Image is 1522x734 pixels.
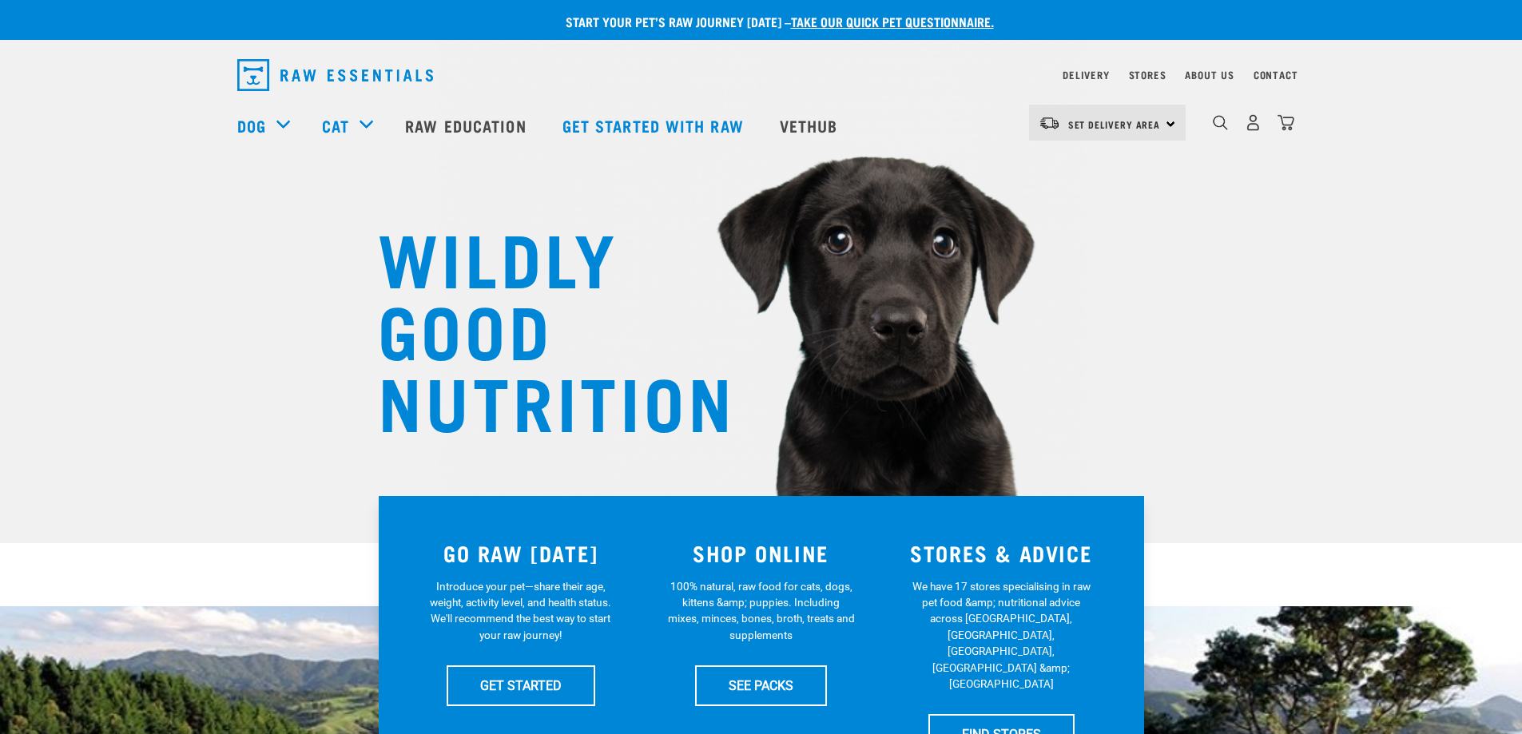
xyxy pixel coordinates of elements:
[1254,72,1298,77] a: Contact
[1213,115,1228,130] img: home-icon-1@2x.png
[1129,72,1166,77] a: Stores
[237,59,433,91] img: Raw Essentials Logo
[378,220,697,435] h1: WILDLY GOOD NUTRITION
[908,578,1095,692] p: We have 17 stores specialising in raw pet food &amp; nutritional advice across [GEOGRAPHIC_DATA],...
[764,93,858,157] a: Vethub
[650,541,872,565] h3: SHOP ONLINE
[1245,114,1262,131] img: user.png
[695,665,827,705] a: SEE PACKS
[447,665,595,705] a: GET STARTED
[237,113,266,137] a: Dog
[389,93,546,157] a: Raw Education
[322,113,349,137] a: Cat
[891,541,1112,565] h3: STORES & ADVICE
[791,18,994,25] a: take our quick pet questionnaire.
[1039,116,1060,130] img: van-moving.png
[1185,72,1234,77] a: About Us
[427,578,614,644] p: Introduce your pet—share their age, weight, activity level, and health status. We'll recommend th...
[667,578,855,644] p: 100% natural, raw food for cats, dogs, kittens &amp; puppies. Including mixes, minces, bones, bro...
[1278,114,1294,131] img: home-icon@2x.png
[225,53,1298,97] nav: dropdown navigation
[411,541,632,565] h3: GO RAW [DATE]
[1063,72,1109,77] a: Delivery
[546,93,764,157] a: Get started with Raw
[1068,121,1161,127] span: Set Delivery Area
